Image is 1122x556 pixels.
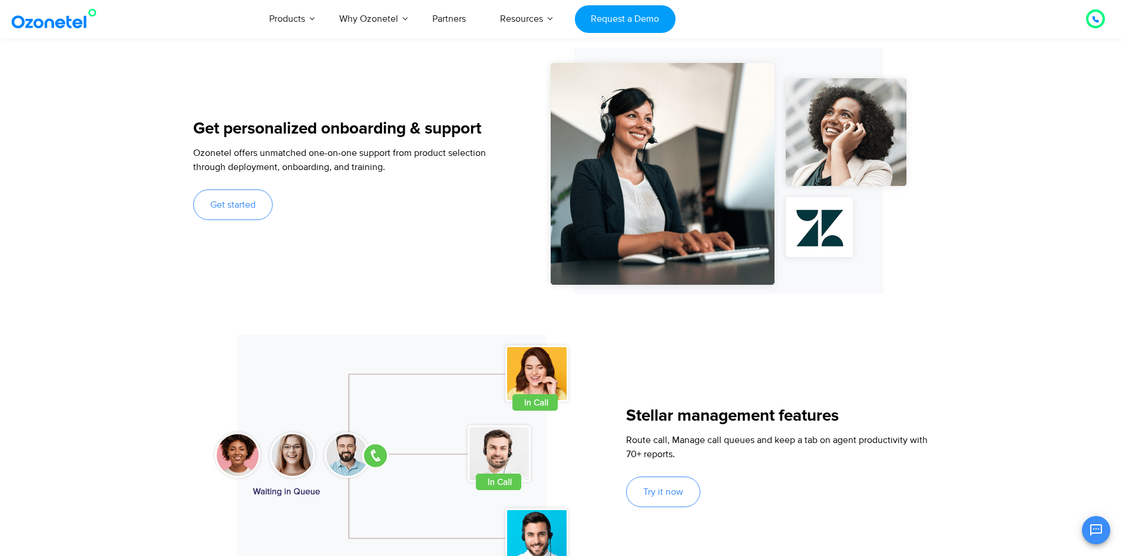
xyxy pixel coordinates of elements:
[193,189,273,220] a: Get started
[193,121,495,137] h5: Get personalized onboarding & support
[575,5,676,33] a: Request a Demo
[210,200,256,209] span: Get started
[193,146,495,174] p: Ozonetel offers unmatched one-on-one support from product selection through deployment, onboardin...
[643,487,683,497] span: Try it now
[626,408,928,424] h5: Stellar management features
[626,477,700,507] a: Try it now
[626,433,928,461] p: Route call, Manage call queues and keep a tab on agent productivity with 70+ reports.
[1082,516,1110,544] button: Open chat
